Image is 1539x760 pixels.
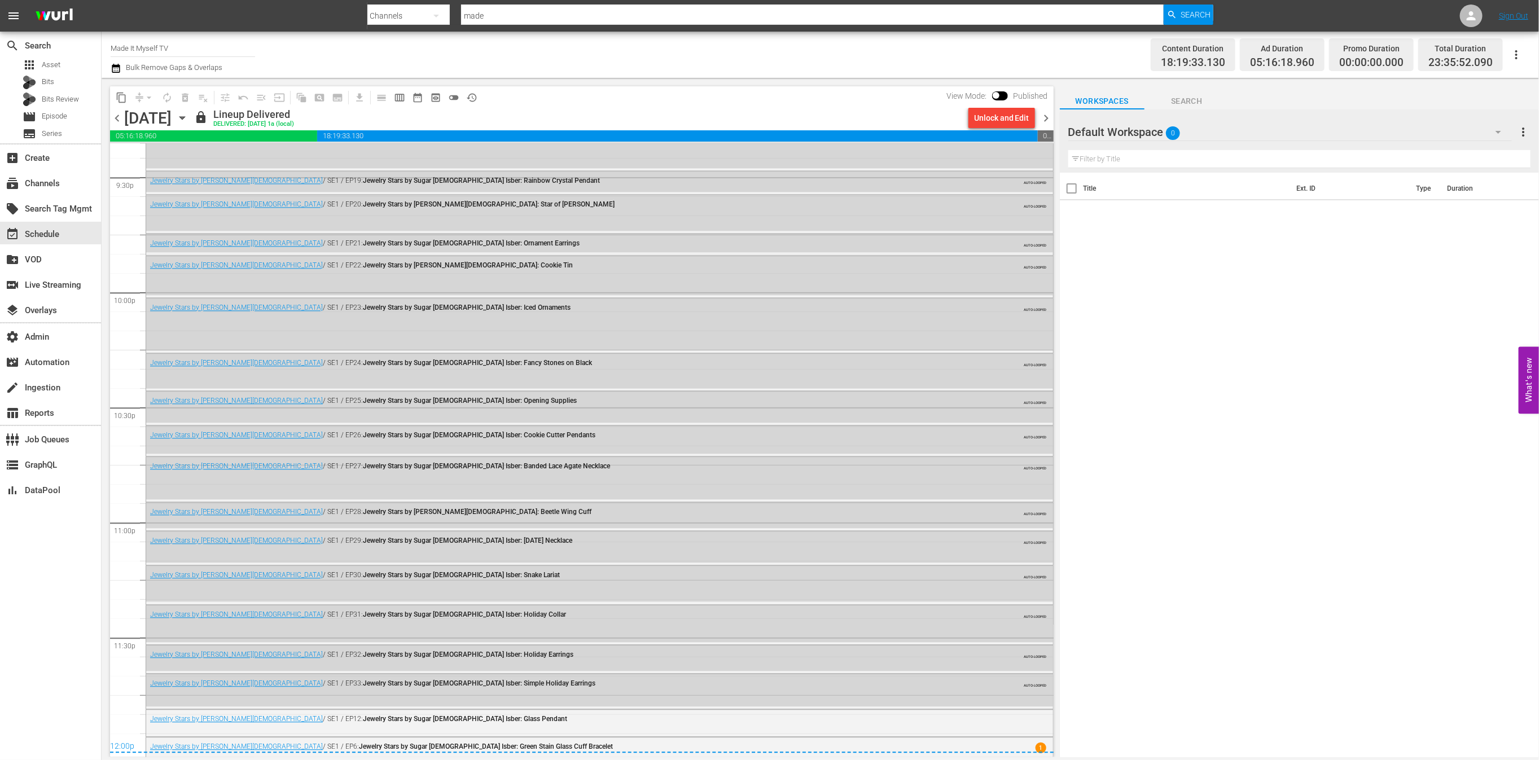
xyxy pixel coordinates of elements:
[1428,56,1493,69] span: 23:35:52.090
[42,59,60,71] span: Asset
[150,537,323,544] a: Jewelry Stars by [PERSON_NAME][DEMOGRAPHIC_DATA]
[194,89,212,107] span: Clear Lineup
[1339,56,1404,69] span: 00:00:00.000
[112,89,130,107] span: Copy Lineup
[150,679,985,687] div: / SE1 / EP33:
[363,679,595,687] span: Jewelry Stars by Sugar [DEMOGRAPHIC_DATA] Isber: Simple Holiday Earrings
[363,508,591,516] span: Jewelry Stars by [PERSON_NAME][DEMOGRAPHIC_DATA]: Beetle Wing Cuff
[150,200,985,208] div: / SE1 / EP20:
[150,431,323,439] a: Jewelry Stars by [PERSON_NAME][DEMOGRAPHIC_DATA]
[466,92,477,103] span: history_outlined
[213,121,294,128] div: DELIVERED: [DATE] 1a (local)
[1024,678,1046,687] span: AUTO-LOOPED
[1024,507,1046,516] span: AUTO-LOOPED
[150,610,985,618] div: / SE1 / EP31:
[150,508,323,516] a: Jewelry Stars by [PERSON_NAME][DEMOGRAPHIC_DATA]
[1166,121,1180,145] span: 0
[363,304,571,311] span: Jewelry Stars by Sugar [DEMOGRAPHIC_DATA] Isber: Iced Ornaments
[252,89,270,107] span: Fill episodes with ad slates
[150,610,323,618] a: Jewelry Stars by [PERSON_NAME][DEMOGRAPHIC_DATA]
[23,110,36,124] span: Episode
[363,571,560,579] span: Jewelry Stars by Sugar [DEMOGRAPHIC_DATA] Isber: Snake Lariat
[6,484,19,497] span: DataPool
[412,92,423,103] span: date_range_outlined
[1060,94,1145,108] span: Workspaces
[1024,260,1046,269] span: AUTO-LOOPED
[6,202,19,216] span: Search Tag Mgmt
[6,151,19,165] span: Create
[6,227,19,241] span: Schedule
[176,89,194,107] span: Select an event to delete
[363,239,580,247] span: Jewelry Stars by Sugar [DEMOGRAPHIC_DATA] Isber: Ornament Earrings
[150,508,985,516] div: / SE1 / EP28:
[150,177,323,184] a: Jewelry Stars by [PERSON_NAME][DEMOGRAPHIC_DATA]
[6,433,19,446] span: Job Queues
[1161,41,1225,56] div: Content Duration
[150,359,985,367] div: / SE1 / EP24:
[150,571,985,579] div: / SE1 / EP30:
[463,89,481,107] span: View History
[150,462,985,470] div: / SE1 / EP27:
[150,200,323,208] a: Jewelry Stars by [PERSON_NAME][DEMOGRAPHIC_DATA]
[363,715,567,723] span: Jewelry Stars by Sugar [DEMOGRAPHIC_DATA] Isber: Glass Pendant
[42,76,54,87] span: Bits
[1024,609,1046,618] span: AUTO-LOOPED
[6,406,19,420] span: Reports
[1024,302,1046,311] span: AUTO-LOOPED
[1024,358,1046,367] span: AUTO-LOOPED
[1250,56,1314,69] span: 05:16:18.960
[42,128,62,139] span: Series
[194,111,208,124] span: lock
[150,239,985,247] div: / SE1 / EP21:
[212,86,234,108] span: Customize Events
[42,94,79,105] span: Bits Review
[310,89,328,107] span: Create Search Block
[1250,41,1314,56] div: Ad Duration
[363,177,600,184] span: Jewelry Stars by Sugar [DEMOGRAPHIC_DATA] Isber: Rainbow Crystal Pendant
[150,571,323,579] a: Jewelry Stars by [PERSON_NAME][DEMOGRAPHIC_DATA]
[427,89,445,107] span: View Backup
[974,108,1029,128] div: Unlock and Edit
[430,92,441,103] span: preview_outlined
[391,89,409,107] span: Week Calendar View
[158,89,176,107] span: Loop Content
[328,89,347,107] span: Create Series Block
[150,462,323,470] a: Jewelry Stars by [PERSON_NAME][DEMOGRAPHIC_DATA]
[347,86,369,108] span: Download as CSV
[1339,41,1404,56] div: Promo Duration
[1068,116,1512,148] div: Default Workspace
[150,679,323,687] a: Jewelry Stars by [PERSON_NAME][DEMOGRAPHIC_DATA]
[1024,396,1046,405] span: AUTO-LOOPED
[1410,173,1441,204] th: Type
[363,397,577,405] span: Jewelry Stars by Sugar [DEMOGRAPHIC_DATA] Isber: Opening Supplies
[110,111,124,125] span: chevron_left
[150,651,985,658] div: / SE1 / EP32:
[150,359,323,367] a: Jewelry Stars by [PERSON_NAME][DEMOGRAPHIC_DATA]
[1024,649,1046,658] span: AUTO-LOOPED
[110,741,1054,753] div: 12:00p
[1290,173,1410,204] th: Ext. ID
[394,92,405,103] span: calendar_view_week_outlined
[1161,56,1225,69] span: 18:19:33.130
[1024,199,1046,208] span: AUTO-LOOPED
[150,304,323,311] a: Jewelry Stars by [PERSON_NAME][DEMOGRAPHIC_DATA]
[1181,5,1211,25] span: Search
[116,92,127,103] span: content_copy
[150,304,985,311] div: / SE1 / EP23:
[6,278,19,292] span: Live Streaming
[6,177,19,190] span: Channels
[1145,94,1229,108] span: Search
[150,537,985,544] div: / SE1 / EP29:
[150,397,985,405] div: / SE1 / EP25:
[27,3,81,29] img: ans4CAIJ8jUAAAAAAAAAAAAAAAAAAAAAAAAgQb4GAAAAAAAAAAAAAAAAAAAAAAAAJMjXAAAAAAAAAAAAAAAAAAAAAAAAgAT5G...
[23,58,36,72] span: Asset
[124,109,172,128] div: [DATE]
[6,381,19,394] span: Ingestion
[234,89,252,107] span: Revert to Primary Episode
[445,89,463,107] span: 24 hours Lineup View is OFF
[150,239,323,247] a: Jewelry Stars by [PERSON_NAME][DEMOGRAPHIC_DATA]
[150,715,323,723] a: Jewelry Stars by [PERSON_NAME][DEMOGRAPHIC_DATA]
[150,651,323,658] a: Jewelry Stars by [PERSON_NAME][DEMOGRAPHIC_DATA]
[150,431,985,439] div: / SE1 / EP26:
[1519,346,1539,414] button: Open Feedback Widget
